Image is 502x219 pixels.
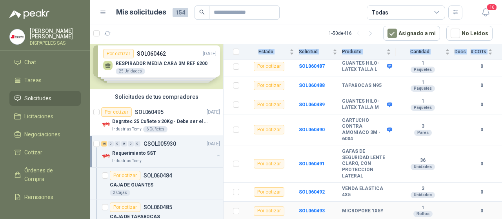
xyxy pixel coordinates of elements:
[254,187,284,197] div: Por cotizar
[455,44,471,60] th: Docs
[471,63,493,70] b: 0
[342,44,396,60] th: Producto
[135,141,140,147] div: 0
[10,29,25,44] img: Company Logo
[121,141,127,147] div: 0
[299,161,325,167] a: SOL060491
[254,159,284,168] div: Por cotizar
[108,141,114,147] div: 0
[173,8,188,17] span: 154
[411,164,435,170] div: Unidades
[24,94,51,103] span: Solicitudes
[342,208,384,214] b: MICROPORE 1X5Y
[24,166,73,183] span: Órdenes de Compra
[396,80,450,86] b: 1
[24,112,53,121] span: Licitaciones
[299,208,325,214] a: SOL060493
[471,101,493,109] b: 0
[342,118,385,142] b: CARTUCHO CONTRA AMONIACO 3M - 6004
[9,109,81,124] a: Licitaciones
[471,160,493,168] b: 0
[9,145,81,160] a: Cotizar
[90,104,223,136] a: Por cotizarSOL060495[DATE] Company LogoDegratec 25 Cuñete x 20Kg - Debe ser el de Tecnas (por aho...
[471,49,486,54] span: # COTs
[254,62,284,71] div: Por cotizar
[101,141,107,147] div: 10
[254,125,284,134] div: Por cotizar
[471,126,493,134] b: 0
[101,152,111,161] img: Company Logo
[411,192,435,198] div: Unidades
[372,8,388,17] div: Todas
[30,28,81,39] p: [PERSON_NAME] [PERSON_NAME]
[411,85,435,92] div: Paquetes
[446,26,493,41] button: No Leídos
[24,76,42,85] span: Tareas
[299,63,325,69] a: SOL060487
[299,49,331,54] span: Solicitud
[112,158,142,164] p: Industrias Tomy
[383,26,440,41] button: Asignado a mi
[24,58,36,67] span: Chat
[207,109,220,116] p: [DATE]
[342,49,385,54] span: Producto
[396,49,444,54] span: Cantidad
[329,27,377,40] div: 1 - 50 de 416
[471,188,493,196] b: 0
[244,49,288,54] span: Estado
[254,206,284,216] div: Por cotizar
[9,163,81,186] a: Órdenes de Compra
[342,186,391,198] b: VENDA ELASTICA 4X5
[299,44,342,60] th: Solicitud
[207,140,220,148] p: [DATE]
[299,102,325,107] a: SOL060489
[299,189,325,195] a: SOL060492
[396,44,455,60] th: Cantidad
[342,148,391,179] b: GAFAS DE SEGURIDAD LENTE CLARO, CON PROTECCION LATERAL
[110,171,140,180] div: Por cotizar
[112,118,210,125] p: Degratec 25 Cuñete x 20Kg - Debe ser el de Tecnas (por ahora homologado) - (Adjuntar ficha técnica)
[342,60,385,72] b: GUANTES HILO-LATEX TALLA L
[244,44,299,60] th: Estado
[396,157,450,164] b: 36
[9,91,81,106] a: Solicitudes
[396,60,450,67] b: 1
[101,107,132,117] div: Por cotizar
[110,190,130,196] div: 2 Cajas
[110,181,153,189] p: CAJA DE GUANTES
[101,139,222,164] a: 10 0 0 0 0 0 GSOL005930[DATE] Company LogoRequerimiento SSTIndustrias Tomy
[116,7,166,18] h1: Mis solicitudes
[254,81,284,90] div: Por cotizar
[411,105,435,111] div: Paquetes
[199,9,205,15] span: search
[342,83,382,89] b: TAPABOCAS N95
[478,5,493,20] button: 16
[9,73,81,88] a: Tareas
[486,4,497,11] span: 16
[144,205,172,210] p: SOL060485
[9,9,49,19] img: Logo peakr
[112,150,156,157] p: Requerimiento SST
[24,130,60,139] span: Negociaciones
[115,141,120,147] div: 0
[471,44,502,60] th: # COTs
[24,148,42,157] span: Cotizar
[135,109,164,115] p: SOL060495
[413,211,433,217] div: Rollos
[144,141,176,147] p: GSOL005930
[9,127,81,142] a: Negociaciones
[342,98,385,110] b: GUANTES HILO-LATEX TALLA M
[90,89,223,104] div: Solicitudes de tus compradores
[254,100,284,109] div: Por cotizar
[24,193,53,201] span: Remisiones
[101,120,111,129] img: Company Logo
[299,127,325,132] a: SOL060490
[299,83,325,88] a: SOL060488
[396,123,450,130] b: 3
